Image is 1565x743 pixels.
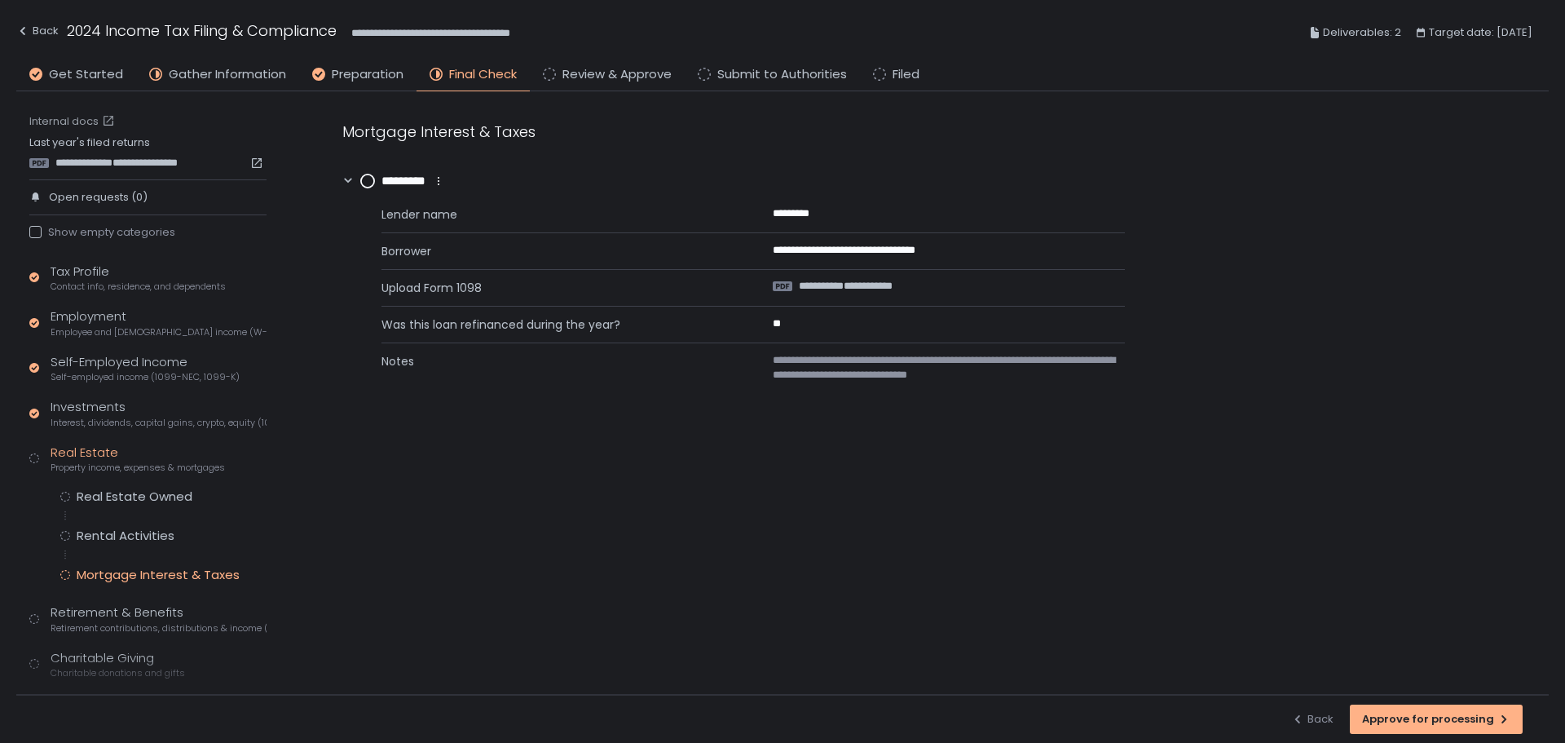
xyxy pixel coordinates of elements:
[51,622,267,635] span: Retirement contributions, distributions & income (1099-R, 5498)
[29,135,267,170] div: Last year's filed returns
[332,65,403,84] span: Preparation
[51,649,185,680] div: Charitable Giving
[51,604,267,635] div: Retirement & Benefits
[1291,712,1334,727] div: Back
[717,65,847,84] span: Submit to Authorities
[51,667,185,679] span: Charitable donations and gifts
[1291,705,1334,734] button: Back
[51,263,226,294] div: Tax Profile
[1362,712,1510,727] div: Approve for processing
[51,417,267,429] span: Interest, dividends, capital gains, crypto, equity (1099s, K-1s)
[1350,705,1523,734] button: Approve for processing
[1429,23,1532,42] span: Target date: [DATE]
[77,567,240,583] div: Mortgage Interest & Taxes
[51,353,240,384] div: Self-Employed Income
[342,121,1125,143] div: Mortgage Interest & Taxes
[51,307,267,338] div: Employment
[29,114,118,129] a: Internal docs
[381,316,734,333] span: Was this loan refinanced during the year?
[562,65,672,84] span: Review & Approve
[16,21,59,41] div: Back
[67,20,337,42] h1: 2024 Income Tax Filing & Compliance
[49,190,148,205] span: Open requests (0)
[381,243,734,259] span: Borrower
[381,206,734,223] span: Lender name
[893,65,919,84] span: Filed
[51,326,267,338] span: Employee and [DEMOGRAPHIC_DATA] income (W-2s)
[381,280,734,296] span: Upload Form 1098
[51,281,226,293] span: Contact info, residence, and dependents
[1323,23,1401,42] span: Deliverables: 2
[51,462,225,474] span: Property income, expenses & mortgages
[51,444,225,475] div: Real Estate
[16,20,59,46] button: Back
[49,65,123,84] span: Get Started
[77,528,174,544] div: Rental Activities
[169,65,286,84] span: Gather Information
[449,65,517,84] span: Final Check
[381,353,734,383] span: Notes
[51,371,240,383] span: Self-employed income (1099-NEC, 1099-K)
[51,398,267,429] div: Investments
[77,489,192,505] div: Real Estate Owned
